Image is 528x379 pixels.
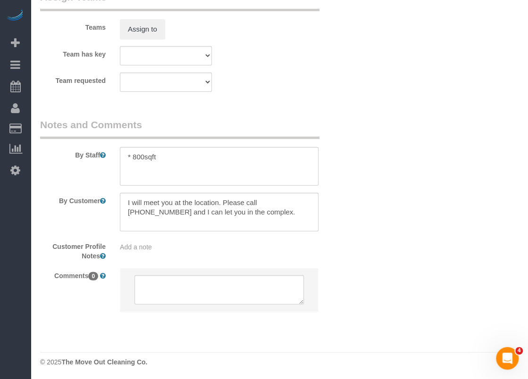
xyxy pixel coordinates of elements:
label: By Customer [33,193,113,206]
label: Comments [33,268,113,280]
span: 4 [515,347,523,354]
label: Team requested [33,73,113,85]
label: Teams [33,19,113,32]
strong: The Move Out Cleaning Co. [61,358,147,366]
span: 0 [88,272,98,280]
label: Customer Profile Notes [33,239,113,261]
iframe: Intercom live chat [496,347,519,370]
span: Add a note [120,243,152,251]
legend: Notes and Comments [40,118,319,139]
label: By Staff [33,147,113,160]
img: Automaid Logo [6,9,25,23]
button: Assign to [120,19,165,39]
div: © 2025 [40,357,519,367]
label: Team has key [33,46,113,59]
